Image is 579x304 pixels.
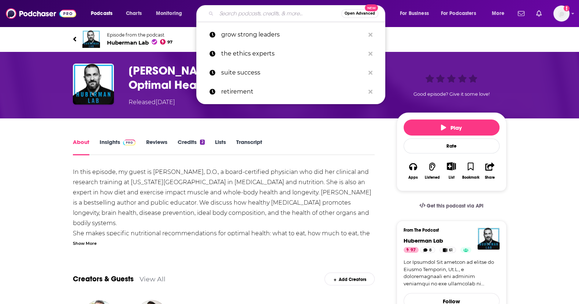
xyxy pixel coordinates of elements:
[82,30,100,48] img: Huberman Lab
[404,228,494,233] h3: From The Podcast
[444,162,459,170] button: Show More Button
[73,138,89,155] a: About
[436,8,487,19] button: open menu
[129,98,175,107] div: Released [DATE]
[515,7,527,20] a: Show notifications dropdown
[553,5,569,22] img: User Profile
[441,124,462,131] span: Play
[404,157,423,184] button: Apps
[553,5,569,22] span: Logged in as nshort92
[129,64,385,92] h1: Dr. Gabrielle Lyon: How to Exercise & Eat for Optimal Health & Longevity
[196,82,385,101] a: retirement
[196,63,385,82] a: suite success
[404,138,500,153] div: Rate
[345,12,375,15] span: Open Advanced
[462,175,479,180] div: Bookmark
[121,8,146,19] a: Charts
[439,247,456,253] a: 61
[177,138,204,155] a: Credits2
[73,64,114,104] img: Dr. Gabrielle Lyon: How to Exercise & Eat for Optimal Health & Longevity
[140,275,166,283] a: View All
[480,157,499,184] button: Share
[461,157,480,184] button: Bookmark
[423,157,442,184] button: Listened
[221,82,365,101] p: retirement
[449,247,453,254] span: 61
[167,41,172,44] span: 97
[442,157,461,184] div: Show More ButtonList
[413,91,490,97] span: Good episode? Give it some love!
[404,119,500,136] button: Play
[425,175,440,180] div: Listened
[441,8,476,19] span: For Podcasters
[427,203,483,209] span: Get this podcast via API
[221,63,365,82] p: suite success
[73,274,134,284] a: Creators & Guests
[341,9,378,18] button: Open AdvancedNew
[203,5,392,22] div: Search podcasts, credits, & more...
[564,5,569,11] svg: Add a profile image
[492,8,504,19] span: More
[487,8,513,19] button: open menu
[221,44,365,63] p: the ethics experts
[449,175,454,180] div: List
[91,8,112,19] span: Podcasts
[215,138,226,155] a: Lists
[216,8,341,19] input: Search podcasts, credits, & more...
[156,8,182,19] span: Monitoring
[420,247,435,253] a: 8
[126,8,142,19] span: Charts
[408,175,418,180] div: Apps
[404,237,443,244] a: Huberman Lab
[365,4,378,11] span: New
[107,39,173,46] span: Huberman Lab
[404,247,419,253] a: 97
[196,44,385,63] a: the ethics experts
[107,32,173,38] span: Episode from the podcast
[100,138,136,155] a: InsightsPodchaser Pro
[123,140,136,145] img: Podchaser Pro
[485,175,495,180] div: Share
[413,197,490,215] a: Get this podcast via API
[400,8,429,19] span: For Business
[395,8,438,19] button: open menu
[553,5,569,22] button: Show profile menu
[324,273,375,285] div: Add Creators
[411,247,416,254] span: 97
[404,259,500,287] a: Lor Ipsumdol Sit ametcon ad elitse do Eiusmo Temporin, Ut.L., e doloremagnaali eni adminim veniam...
[236,138,262,155] a: Transcript
[151,8,192,19] button: open menu
[429,247,432,254] span: 8
[533,7,545,20] a: Show notifications dropdown
[196,25,385,44] a: grow strong leaders
[146,138,167,155] a: Reviews
[478,228,500,250] img: Huberman Lab
[200,140,204,145] div: 2
[86,8,122,19] button: open menu
[221,25,365,44] p: grow strong leaders
[73,30,506,48] a: Huberman LabEpisode from the podcastHuberman Lab97
[6,7,76,20] img: Podchaser - Follow, Share and Rate Podcasts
